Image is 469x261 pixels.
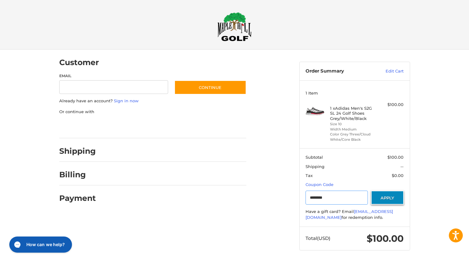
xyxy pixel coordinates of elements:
[367,233,404,244] span: $100.00
[306,235,330,241] span: Total (USD)
[59,193,96,203] h2: Payment
[379,102,404,108] div: $100.00
[400,164,404,169] span: --
[6,234,74,255] iframe: Gorgias live chat messenger
[330,127,377,132] li: Width Medium
[306,68,372,74] h3: Order Summary
[59,146,96,156] h2: Shipping
[306,91,404,95] h3: 1 Item
[392,173,404,178] span: $0.00
[306,209,404,221] div: Have a gift card? Email for redemption info.
[306,173,313,178] span: Tax
[387,155,404,160] span: $100.00
[306,164,324,169] span: Shipping
[110,121,156,132] iframe: PayPal-paylater
[162,121,209,132] iframe: PayPal-venmo
[59,170,96,179] h2: Billing
[306,155,323,160] span: Subtotal
[57,121,104,132] iframe: PayPal-paypal
[114,98,139,103] a: Sign in now
[217,12,252,41] img: Maple Hill Golf
[306,191,368,205] input: Gift Certificate or Coupon Code
[330,132,377,142] li: Color Grey Three/Cloud White/Core Black
[59,58,99,67] h2: Customer
[330,106,377,121] h4: 1 x Adidas Men's S2G SL 24 Golf Shoes Grey/White/Black
[174,80,246,95] button: Continue
[371,191,404,205] button: Apply
[59,109,246,115] p: Or continue with
[330,122,377,127] li: Size 10
[306,182,333,187] a: Coupon Code
[372,68,404,74] a: Edit Cart
[59,98,246,104] p: Already have an account?
[59,73,168,79] label: Email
